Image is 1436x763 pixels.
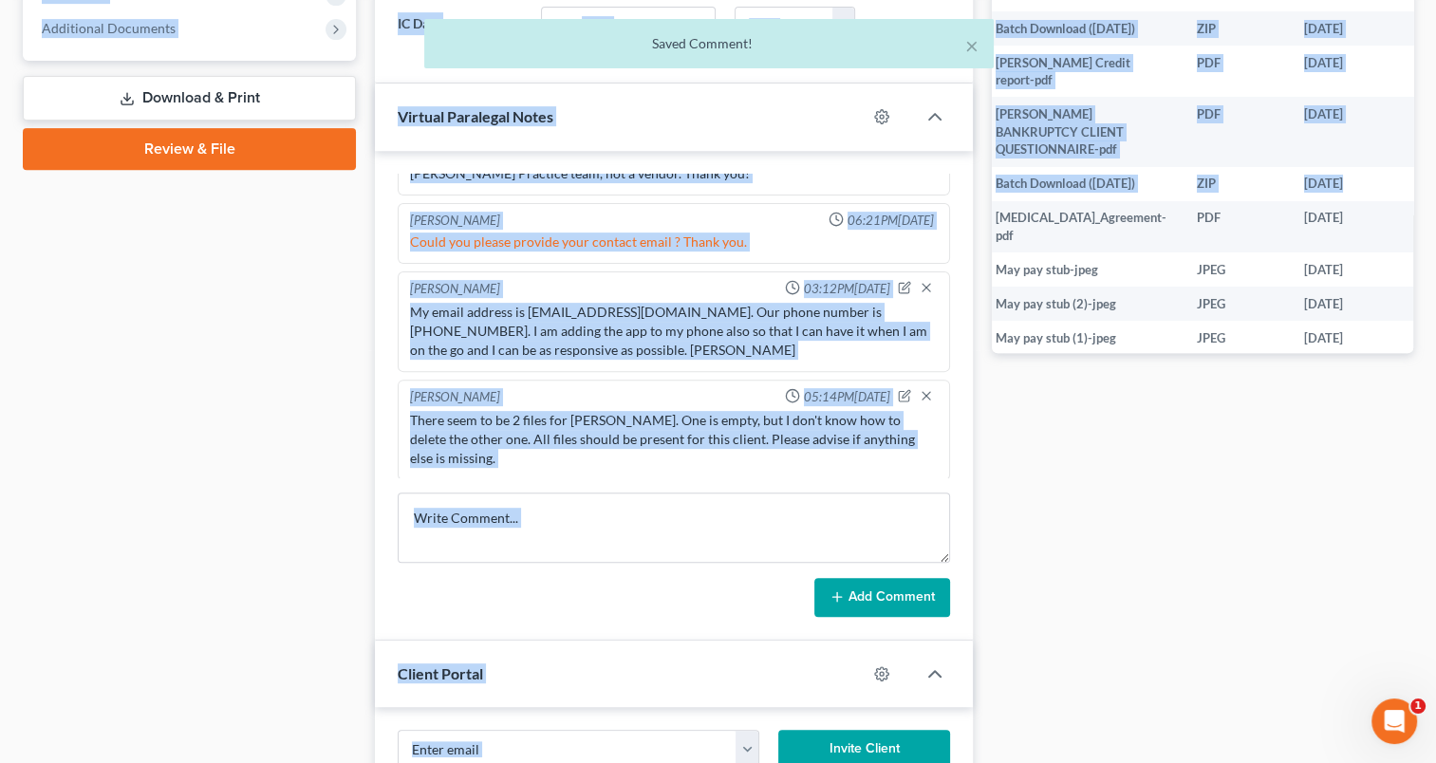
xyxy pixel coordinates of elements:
span: 05:14PM[DATE] [804,388,890,406]
td: [DATE] [1289,252,1405,287]
span: 06:21PM[DATE] [848,212,934,230]
td: ZIP [1182,11,1289,46]
td: May pay stub (2)-jpeg [980,287,1182,321]
td: May pay stub-jpeg [980,252,1182,287]
td: [DATE] [1289,167,1405,201]
label: IC Date [388,7,531,45]
td: PDF [1182,97,1289,166]
div: Could you please provide your contact email ? Thank you. [410,233,938,251]
td: May pay stub (1)-jpeg [980,321,1182,355]
span: 1 [1410,698,1426,714]
td: [DATE] [1289,321,1405,355]
td: [PERSON_NAME] BANKRUPTCY CLIENT QUESTIONNAIRE-pdf [980,97,1182,166]
div: There seem to be 2 files for [PERSON_NAME]. One is empty, but I don't know how to delete the othe... [410,411,938,468]
a: None [542,8,716,44]
td: Batch Download ([DATE]) [980,167,1182,201]
td: JPEG [1182,287,1289,321]
div: [PERSON_NAME] [410,280,500,299]
td: JPEG [1182,321,1289,355]
td: ZIP [1182,167,1289,201]
td: [DATE] [1289,201,1405,253]
a: Download & Print [23,76,356,121]
iframe: Intercom live chat [1371,698,1417,744]
div: [PERSON_NAME] [410,388,500,407]
td: Batch Download ([DATE]) [980,11,1182,46]
button: × [965,34,979,57]
td: PDF [1182,201,1289,253]
td: [DATE] [1289,11,1405,46]
td: [DATE] [1289,287,1405,321]
button: Add Comment [814,578,950,618]
span: Client Portal [398,664,483,682]
div: [PERSON_NAME] [410,212,500,230]
span: 03:12PM[DATE] [804,280,890,298]
td: [MEDICAL_DATA]_Agreement-pdf [980,201,1182,253]
div: Saved Comment! [439,34,979,53]
div: My email address is [EMAIL_ADDRESS][DOMAIN_NAME]. Our phone number is [PHONE_NUMBER]. I am adding... [410,303,938,360]
a: Review & File [23,128,356,170]
td: [DATE] [1289,97,1405,166]
input: -- : -- [736,8,833,44]
td: JPEG [1182,252,1289,287]
span: Virtual Paralegal Notes [398,107,553,125]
